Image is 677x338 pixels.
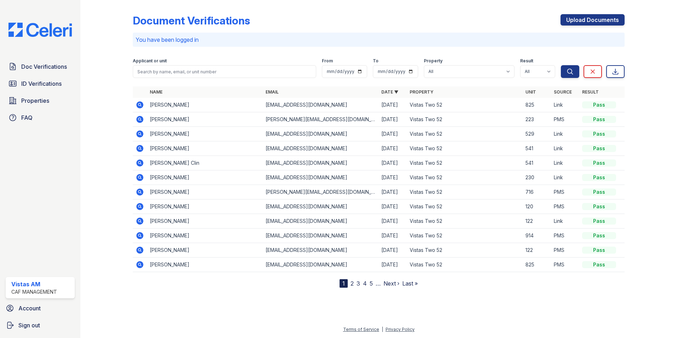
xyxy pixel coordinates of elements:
div: Pass [582,159,616,167]
td: [EMAIL_ADDRESS][DOMAIN_NAME] [263,229,379,243]
td: 122 [523,243,551,258]
span: Account [18,304,41,312]
td: [EMAIL_ADDRESS][DOMAIN_NAME] [263,214,379,229]
td: [PERSON_NAME][EMAIL_ADDRESS][DOMAIN_NAME] [263,185,379,199]
a: Properties [6,94,75,108]
div: Pass [582,174,616,181]
a: Result [582,89,599,95]
td: [DATE] [379,243,407,258]
td: [EMAIL_ADDRESS][DOMAIN_NAME] [263,156,379,170]
td: [DATE] [379,229,407,243]
td: Vistas Two 52 [407,170,523,185]
td: Link [551,156,579,170]
td: [DATE] [379,156,407,170]
td: [EMAIL_ADDRESS][DOMAIN_NAME] [263,127,379,141]
label: From [322,58,333,64]
td: [DATE] [379,127,407,141]
a: Next › [383,280,399,287]
td: PMS [551,229,579,243]
td: [DATE] [379,185,407,199]
a: 2 [351,280,354,287]
td: [EMAIL_ADDRESS][DOMAIN_NAME] [263,243,379,258]
td: [PERSON_NAME] [147,199,263,214]
td: [DATE] [379,98,407,112]
a: Upload Documents [561,14,625,26]
td: Vistas Two 52 [407,156,523,170]
td: Vistas Two 52 [407,214,523,229]
div: Vistas AM [11,280,57,288]
label: Property [424,58,443,64]
td: PMS [551,243,579,258]
td: Link [551,170,579,185]
td: 825 [523,258,551,272]
td: Vistas Two 52 [407,199,523,214]
td: PMS [551,112,579,127]
td: 223 [523,112,551,127]
td: [EMAIL_ADDRESS][DOMAIN_NAME] [263,141,379,156]
label: Result [520,58,533,64]
td: Vistas Two 52 [407,243,523,258]
div: Pass [582,116,616,123]
td: 541 [523,141,551,156]
td: [PERSON_NAME] [147,141,263,156]
td: Vistas Two 52 [407,98,523,112]
label: To [373,58,379,64]
td: [PERSON_NAME] [147,98,263,112]
td: Vistas Two 52 [407,127,523,141]
a: Terms of Service [343,327,379,332]
td: Link [551,98,579,112]
td: PMS [551,199,579,214]
td: [EMAIL_ADDRESS][DOMAIN_NAME] [263,98,379,112]
span: Properties [21,96,49,105]
td: [DATE] [379,258,407,272]
a: ID Verifications [6,77,75,91]
td: [EMAIL_ADDRESS][DOMAIN_NAME] [263,258,379,272]
a: 5 [370,280,373,287]
a: Account [3,301,78,315]
label: Applicant or unit [133,58,167,64]
td: [EMAIL_ADDRESS][DOMAIN_NAME] [263,170,379,185]
td: [DATE] [379,141,407,156]
td: Link [551,141,579,156]
td: [PERSON_NAME] [147,170,263,185]
div: Document Verifications [133,14,250,27]
div: CAF Management [11,288,57,295]
div: Pass [582,232,616,239]
div: Pass [582,130,616,137]
td: 230 [523,170,551,185]
td: 529 [523,127,551,141]
input: Search by name, email, or unit number [133,65,316,78]
td: Vistas Two 52 [407,258,523,272]
a: Source [554,89,572,95]
span: FAQ [21,113,33,122]
span: … [376,279,381,288]
td: [DATE] [379,214,407,229]
div: 1 [340,279,348,288]
td: PMS [551,185,579,199]
td: Vistas Two 52 [407,185,523,199]
td: 716 [523,185,551,199]
td: [PERSON_NAME] [147,185,263,199]
div: Pass [582,218,616,225]
a: Unit [525,89,536,95]
td: 825 [523,98,551,112]
td: [EMAIL_ADDRESS][DOMAIN_NAME] [263,199,379,214]
td: [PERSON_NAME] [147,127,263,141]
div: Pass [582,145,616,152]
td: Vistas Two 52 [407,112,523,127]
a: Doc Verifications [6,60,75,74]
div: Pass [582,203,616,210]
a: Email [266,89,279,95]
td: Vistas Two 52 [407,141,523,156]
td: Link [551,214,579,229]
td: 914 [523,229,551,243]
td: [PERSON_NAME] [147,214,263,229]
td: 122 [523,214,551,229]
td: [DATE] [379,170,407,185]
img: CE_Logo_Blue-a8612792a0a2168367f1c8372b55b34899dd931a85d93a1a3d3e32e68fde9ad4.png [3,23,78,37]
a: Date ▼ [381,89,398,95]
td: [PERSON_NAME] [147,229,263,243]
td: Vistas Two 52 [407,229,523,243]
div: Pass [582,101,616,108]
td: 541 [523,156,551,170]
